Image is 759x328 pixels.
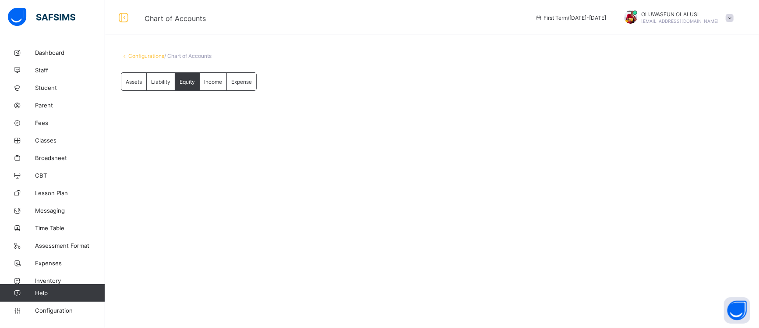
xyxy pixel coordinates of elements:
[35,189,105,196] span: Lesson Plan
[151,78,170,85] span: Liability
[35,207,105,214] span: Messaging
[126,78,142,85] span: Assets
[128,53,164,59] a: Configurations
[35,154,105,161] span: Broadsheet
[535,14,607,21] span: session/term information
[180,78,195,85] span: Equity
[724,297,750,324] button: Open asap
[35,225,105,232] span: Time Table
[615,11,738,25] div: OLUWASEUNOLALUSI
[35,137,105,144] span: Classes
[35,289,105,296] span: Help
[35,119,105,126] span: Fees
[35,102,105,109] span: Parent
[164,53,212,59] span: / Chart of Accounts
[231,78,252,85] span: Expense
[35,277,105,284] span: Inventory
[35,307,105,314] span: Configuration
[35,260,105,267] span: Expenses
[642,18,719,24] span: [EMAIL_ADDRESS][DOMAIN_NAME]
[642,11,719,18] span: OLUWASEUN OLALUSI
[8,8,75,26] img: safsims
[35,49,105,56] span: Dashboard
[35,84,105,91] span: Student
[35,242,105,249] span: Assessment Format
[35,172,105,179] span: CBT
[145,14,206,23] span: Chart of Accounts
[35,67,105,74] span: Staff
[204,78,222,85] span: Income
